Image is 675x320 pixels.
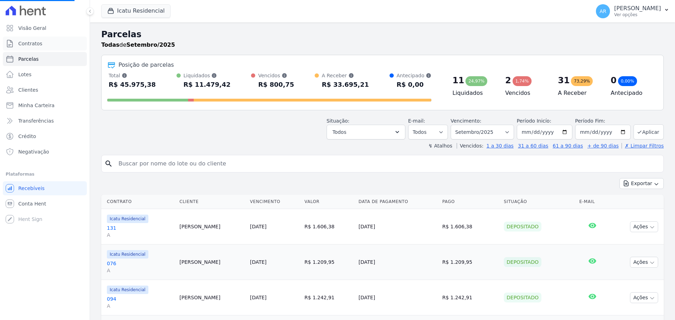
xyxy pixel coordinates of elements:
span: A [107,267,174,274]
a: 61 a 90 dias [553,143,583,149]
a: Contratos [3,37,87,51]
a: + de 90 dias [587,143,619,149]
div: 1,74% [513,76,532,86]
td: R$ 1.209,95 [439,244,501,280]
a: Recebíveis [3,181,87,195]
label: Vencimento: [451,118,481,124]
th: Data de Pagamento [356,195,439,209]
div: 11 [452,75,464,86]
a: [DATE] [250,224,266,229]
span: Todos [333,128,346,136]
span: AR [599,9,606,14]
h4: Vencidos [505,89,547,97]
td: [PERSON_NAME] [177,280,247,315]
td: [DATE] [356,244,439,280]
span: Conta Hent [18,200,46,207]
div: Total [109,72,156,79]
td: R$ 1.242,91 [302,280,356,315]
h4: Liquidados [452,89,494,97]
div: Depositado [504,257,541,267]
a: ✗ Limpar Filtros [622,143,664,149]
a: Parcelas [3,52,87,66]
span: Clientes [18,86,38,93]
span: Lotes [18,71,32,78]
strong: Setembro/2025 [127,41,175,48]
div: Antecipado [397,72,431,79]
a: Lotes [3,67,87,81]
td: [DATE] [356,209,439,244]
div: R$ 45.975,38 [109,79,156,90]
button: AR [PERSON_NAME] Ver opções [590,1,675,21]
a: 076A [107,260,174,274]
td: R$ 1.242,91 [439,280,501,315]
p: de [101,41,175,49]
a: Crédito [3,129,87,143]
a: Visão Geral [3,21,87,35]
span: Recebíveis [18,185,45,192]
div: 0 [611,75,617,86]
a: [DATE] [250,295,266,300]
span: Icatu Residencial [107,250,148,259]
a: [DATE] [250,259,266,265]
div: Vencidos [258,72,294,79]
span: Contratos [18,40,42,47]
a: Negativação [3,145,87,159]
a: Conta Hent [3,197,87,211]
h4: A Receber [558,89,599,97]
a: Clientes [3,83,87,97]
div: R$ 11.479,42 [184,79,231,90]
label: E-mail: [408,118,425,124]
p: Ver opções [614,12,661,18]
button: Aplicar [634,124,664,139]
div: R$ 0,00 [397,79,431,90]
a: 094A [107,295,174,309]
strong: Todas [101,41,120,48]
a: 131A [107,224,174,239]
a: Minha Carteira [3,98,87,112]
th: Valor [302,195,356,209]
span: Negativação [18,148,49,155]
div: Depositado [504,222,541,231]
div: Liquidados [184,72,231,79]
div: 24,97% [465,76,487,86]
td: [PERSON_NAME] [177,209,247,244]
h2: Parcelas [101,28,664,41]
td: R$ 1.606,38 [439,209,501,244]
div: 0,00% [618,76,637,86]
span: Minha Carteira [18,102,54,109]
td: [DATE] [356,280,439,315]
h4: Antecipado [611,89,652,97]
i: search [104,159,113,168]
th: Contrato [101,195,177,209]
span: Icatu Residencial [107,286,148,294]
span: Parcelas [18,55,39,63]
td: [PERSON_NAME] [177,244,247,280]
button: Todos [327,125,405,139]
th: Cliente [177,195,247,209]
span: Crédito [18,133,36,140]
th: E-mail [577,195,609,209]
td: R$ 1.209,95 [302,244,356,280]
div: Posição de parcelas [118,61,174,69]
button: Icatu Residencial [101,4,171,18]
button: Ações [630,257,658,268]
p: [PERSON_NAME] [614,5,661,12]
button: Ações [630,221,658,232]
div: 73,29% [571,76,593,86]
a: 1 a 30 dias [487,143,514,149]
span: A [107,231,174,239]
td: R$ 1.606,38 [302,209,356,244]
button: Exportar [619,178,664,189]
label: Período Inicío: [517,118,551,124]
th: Vencimento [247,195,302,209]
div: Plataformas [6,170,84,178]
th: Situação [501,195,577,209]
label: Situação: [327,118,349,124]
div: Depositado [504,293,541,302]
a: Transferências [3,114,87,128]
th: Pago [439,195,501,209]
span: Icatu Residencial [107,215,148,223]
label: Período Fim: [575,117,631,125]
button: Ações [630,292,658,303]
div: R$ 33.695,21 [322,79,369,90]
